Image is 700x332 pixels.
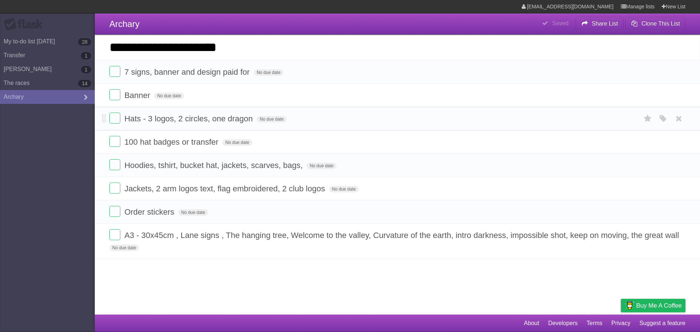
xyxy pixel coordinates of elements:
[109,89,120,100] label: Done
[621,299,685,312] a: Buy me a coffee
[257,116,286,122] span: No due date
[639,316,685,330] a: Suggest a feature
[222,139,252,146] span: No due date
[4,18,47,31] div: Flask
[636,299,682,312] span: Buy me a coffee
[109,19,140,29] span: Archary
[625,299,634,312] img: Buy me a coffee
[124,207,176,216] span: Order stickers
[178,209,208,216] span: No due date
[576,17,624,30] button: Share List
[124,67,252,77] span: 7 signs, banner and design paid for
[625,17,685,30] button: Clone This List
[124,114,254,123] span: Hats - 3 logos, 2 circles, one dragon
[109,159,120,170] label: Done
[124,184,327,193] span: Jackets, 2 arm logos text, flag embroidered, 2 club logos
[524,316,539,330] a: About
[81,52,91,59] b: 1
[552,20,568,26] b: Saved
[109,66,120,77] label: Done
[154,93,184,99] span: No due date
[254,69,283,76] span: No due date
[78,80,91,87] b: 14
[109,245,139,251] span: No due date
[109,229,120,240] label: Done
[124,161,304,170] span: Hoodies, tshirt, bucket hat, jackets, scarves, bags,
[78,38,91,46] b: 28
[109,136,120,147] label: Done
[124,231,681,240] span: A3 - 30x45cm , Lane signs , The hanging tree, Welcome to the valley, Curvature of the earth, intr...
[109,113,120,124] label: Done
[592,20,618,27] b: Share List
[548,316,577,330] a: Developers
[611,316,630,330] a: Privacy
[124,137,220,147] span: 100 hat badges or transfer
[109,206,120,217] label: Done
[641,113,655,125] label: Star task
[641,20,680,27] b: Clone This List
[124,91,152,100] span: Banner
[307,163,336,169] span: No due date
[81,66,91,73] b: 1
[587,316,603,330] a: Terms
[109,183,120,194] label: Done
[329,186,359,192] span: No due date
